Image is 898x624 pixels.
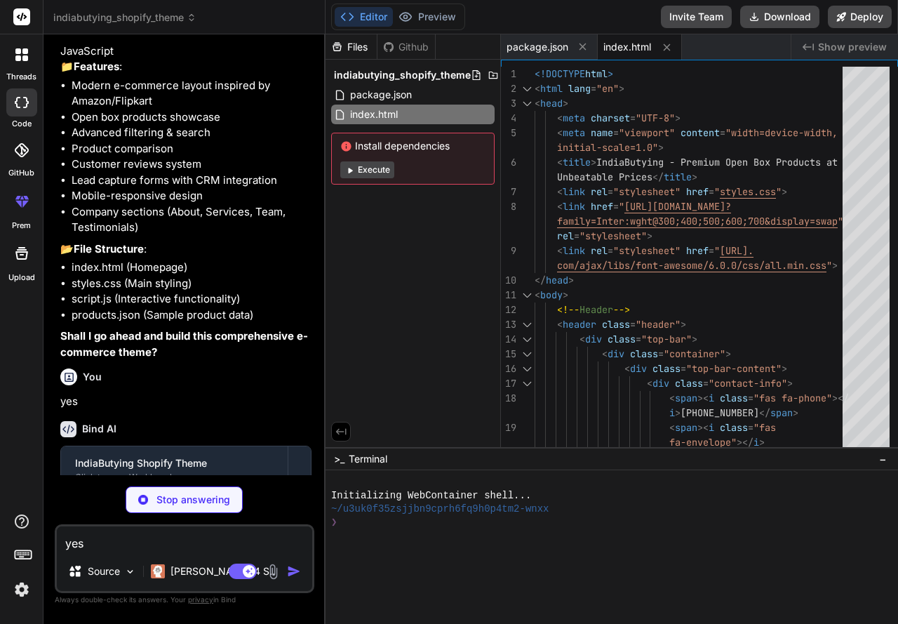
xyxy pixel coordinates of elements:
[669,436,737,449] span: fa-envelope"
[334,452,344,466] span: >_
[501,303,516,317] div: 12
[647,230,652,242] span: >
[557,259,826,272] span: com/ajax/libs/font-awesome/6.0.0/css/all.min.css
[535,97,540,109] span: <
[714,244,720,257] span: "
[770,406,793,419] span: span
[535,82,540,95] span: <
[675,377,703,390] span: class
[787,377,793,390] span: >
[557,230,574,242] span: rel
[557,215,838,227] span: family=Inter:wght@300;400;500;600;700&display=swap
[697,421,709,434] span: ><
[748,421,753,434] span: =
[188,595,213,604] span: privacy
[709,185,714,198] span: =
[613,126,619,139] span: =
[681,318,686,331] span: >
[124,566,136,578] img: Pick Models
[675,421,697,434] span: span
[72,307,311,324] li: products.json (Sample product data)
[753,392,832,404] span: "fas fa-phone"
[692,333,697,345] span: >
[546,274,568,286] span: head
[72,125,311,141] li: Advanced filtering & search
[624,200,731,213] span: [URL][DOMAIN_NAME]?
[585,67,608,80] span: html
[563,288,568,301] span: >
[72,188,311,204] li: Mobile-responsive design
[613,303,630,316] span: -->
[170,564,275,578] p: [PERSON_NAME] 4 S..
[60,329,308,359] strong: Shall I go ahead and build this comprehensive e-commerce theme?
[686,185,709,198] span: href
[535,274,546,286] span: </
[591,156,596,168] span: >
[72,260,311,276] li: index.html (Homepage)
[664,171,692,183] span: title
[12,220,31,232] label: prem
[83,370,102,384] h6: You
[686,244,709,257] span: href
[265,564,281,580] img: attachment
[72,141,311,157] li: Product comparison
[720,421,748,434] span: class
[501,126,516,140] div: 5
[501,96,516,111] div: 3
[619,126,675,139] span: "viewport"
[725,126,838,139] span: "width=device-width,
[72,78,311,109] li: Modern e-commerce layout inspired by Amazon/Flipkart
[720,126,725,139] span: =
[658,347,664,360] span: =
[518,347,536,361] div: Click to collapse the range.
[557,171,652,183] span: Unbeatable Prices
[591,82,596,95] span: =
[579,230,647,242] span: "stylesheet"
[681,362,686,375] span: =
[518,81,536,96] div: Click to collapse the range.
[557,318,563,331] span: <
[782,362,787,375] span: >
[619,82,624,95] span: >
[72,276,311,292] li: styles.css (Main styling)
[753,421,776,434] span: "fas
[10,578,34,602] img: settings
[832,392,849,404] span: ></
[326,40,377,54] div: Files
[335,7,393,27] button: Editor
[681,406,759,419] span: [PHONE_NUMBER]
[776,185,782,198] span: "
[349,452,387,466] span: Terminal
[826,259,832,272] span: "
[725,347,731,360] span: >
[563,318,596,331] span: header
[709,392,714,404] span: i
[720,185,776,198] span: styles.css
[53,11,196,25] span: indiabutying_shopify_theme
[613,200,619,213] span: =
[393,7,462,27] button: Preview
[832,259,838,272] span: >
[501,199,516,214] div: 8
[568,82,591,95] span: lang
[501,332,516,347] div: 14
[518,288,536,303] div: Click to collapse the range.
[697,392,709,404] span: ><
[540,97,563,109] span: head
[613,244,681,257] span: "stylesheet"
[501,111,516,126] div: 4
[331,516,338,529] span: ❯
[641,333,692,345] span: "top-bar"
[661,6,732,28] button: Invite Team
[636,318,681,331] span: "header"
[557,185,563,198] span: <
[720,244,753,257] span: [URL].
[669,406,675,419] span: i
[75,472,274,483] div: Click to open Workbench
[535,67,585,80] span: <!DOCTYPE
[331,503,549,516] span: ~/u3uk0f35zsjjbn9cprh6fq9h0p4tm2-wnxx
[12,118,32,130] label: code
[55,593,314,606] p: Always double-check its answers. Your in Bind
[591,112,630,124] span: charset
[501,81,516,96] div: 2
